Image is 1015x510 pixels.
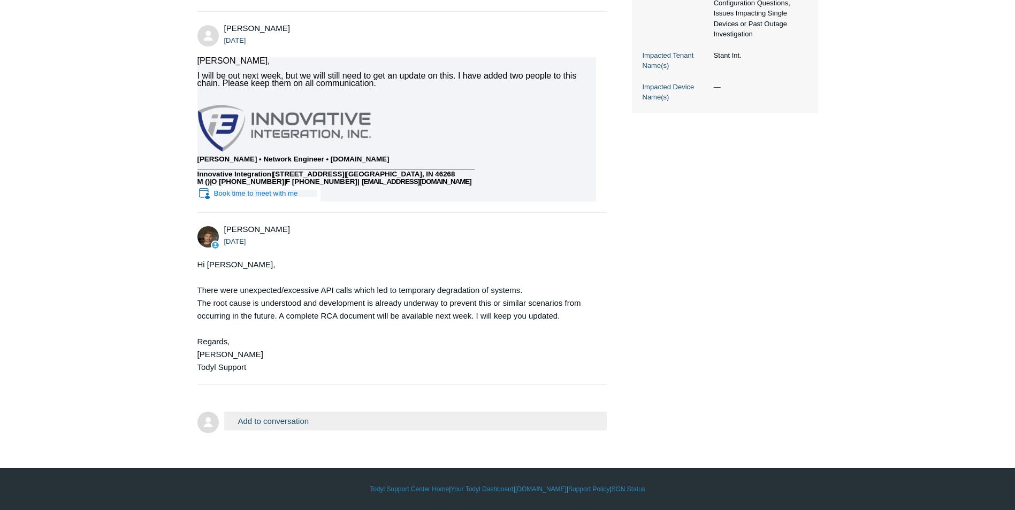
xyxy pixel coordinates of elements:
b: [PERSON_NAME] • Network E [197,155,299,163]
dt: Impacted Tenant Name(s) [643,50,708,71]
b: | [284,177,286,186]
time: 10/03/2025, 10:01 [224,36,246,44]
b: | [210,177,211,186]
div: [PERSON_NAME], [197,57,597,65]
button: Add to conversation [224,412,607,430]
time: 10/03/2025, 12:30 [224,237,246,245]
a: [DOMAIN_NAME] [515,484,567,494]
b: ______________________________________________________________________ Innovative Integration [197,163,475,178]
div: Hi [PERSON_NAME], There were unexpected/excessive API calls which led to temporary degradation of... [197,258,597,374]
b: | [EMAIL_ADDRESS][DOMAIN_NAME] [357,177,471,186]
b: [STREET_ADDRESS] [273,170,345,178]
a: Todyl Support Center Home [370,484,449,494]
b: ngineer • [DOMAIN_NAME] [299,155,390,163]
b: | [271,170,273,178]
div: I will be out next week, but we will still need to get an update on this. I have added two people... [197,72,597,87]
a: Support Policy [568,484,609,494]
b: [GEOGRAPHIC_DATA], IN 46268 M () [197,170,455,186]
div: | | | | [197,484,818,494]
a: SGN Status [612,484,645,494]
span: Austin Pierce [224,24,290,33]
dd: Stant Int. [708,50,807,61]
b: O [PHONE_NUMBER] [211,177,284,186]
dd: — [708,82,807,92]
b: | [345,170,346,178]
b: F [PHONE_NUMBER] [286,177,357,186]
span: Andy Paull [224,225,290,234]
a: Book time to meet with me [214,189,298,197]
a: Your Todyl Dashboard [451,484,513,494]
dt: Impacted Device Name(s) [643,82,708,103]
